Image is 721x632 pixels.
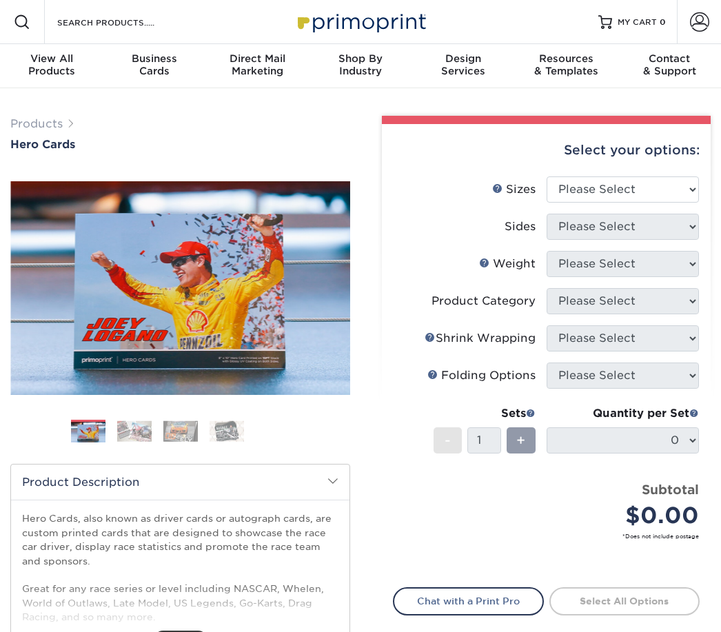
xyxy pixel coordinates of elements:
[557,499,700,532] div: $0.00
[618,17,657,28] span: MY CART
[427,367,536,384] div: Folding Options
[56,14,190,30] input: SEARCH PRODUCTS.....
[10,138,350,151] a: Hero Cards
[516,430,525,451] span: +
[618,52,721,65] span: Contact
[11,465,349,500] h2: Product Description
[505,218,536,235] div: Sides
[434,405,536,422] div: Sets
[10,181,350,395] img: Hero Cards 01
[103,44,205,88] a: BusinessCards
[309,52,412,77] div: Industry
[445,430,451,451] span: -
[412,52,515,77] div: Services
[292,7,429,37] img: Primoprint
[393,587,544,615] a: Chat with a Print Pro
[431,293,536,309] div: Product Category
[412,52,515,65] span: Design
[71,421,105,443] img: Hero Cards 01
[206,52,309,77] div: Marketing
[309,44,412,88] a: Shop ByIndustry
[515,52,618,65] span: Resources
[515,52,618,77] div: & Templates
[103,52,205,77] div: Cards
[163,420,198,442] img: Hero Cards 03
[103,52,205,65] span: Business
[117,420,152,442] img: Hero Cards 02
[660,17,666,27] span: 0
[256,414,290,449] img: Hero Cards 05
[10,117,63,130] a: Products
[425,330,536,347] div: Shrink Wrapping
[210,420,244,442] img: Hero Cards 04
[393,124,700,176] div: Select your options:
[618,44,721,88] a: Contact& Support
[479,256,536,272] div: Weight
[309,52,412,65] span: Shop By
[547,405,700,422] div: Quantity per Set
[492,181,536,198] div: Sizes
[515,44,618,88] a: Resources& Templates
[412,44,515,88] a: DesignServices
[404,532,699,540] small: *Does not include postage
[206,44,309,88] a: Direct MailMarketing
[549,587,700,615] a: Select All Options
[206,52,309,65] span: Direct Mail
[642,482,699,497] strong: Subtotal
[618,52,721,77] div: & Support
